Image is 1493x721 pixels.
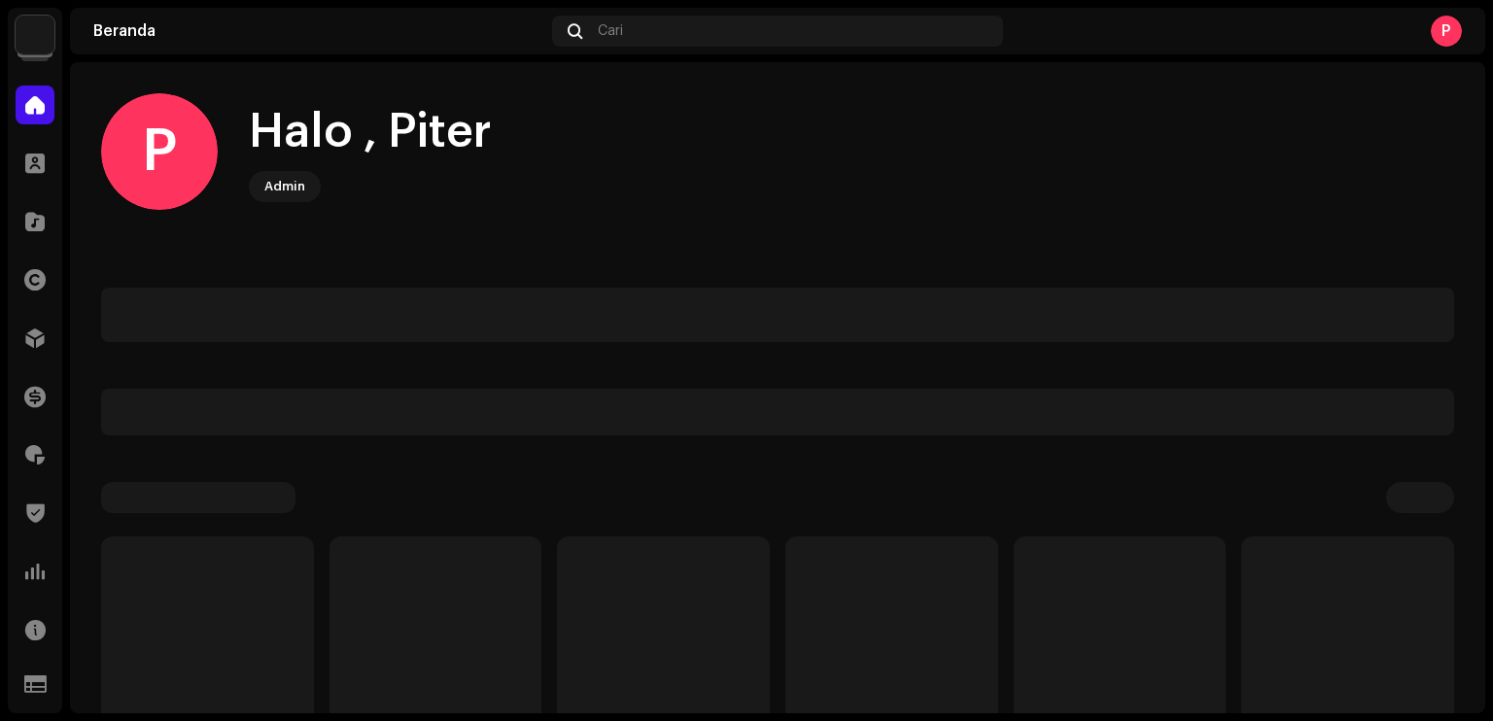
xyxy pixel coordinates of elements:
[598,23,623,39] span: Cari
[93,23,544,39] div: Beranda
[1431,16,1462,47] div: P
[264,175,305,198] div: Admin
[101,93,218,210] div: P
[249,101,492,163] div: Halo , Piter
[16,16,54,54] img: 64f15ab7-a28a-4bb5-a164-82594ec98160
